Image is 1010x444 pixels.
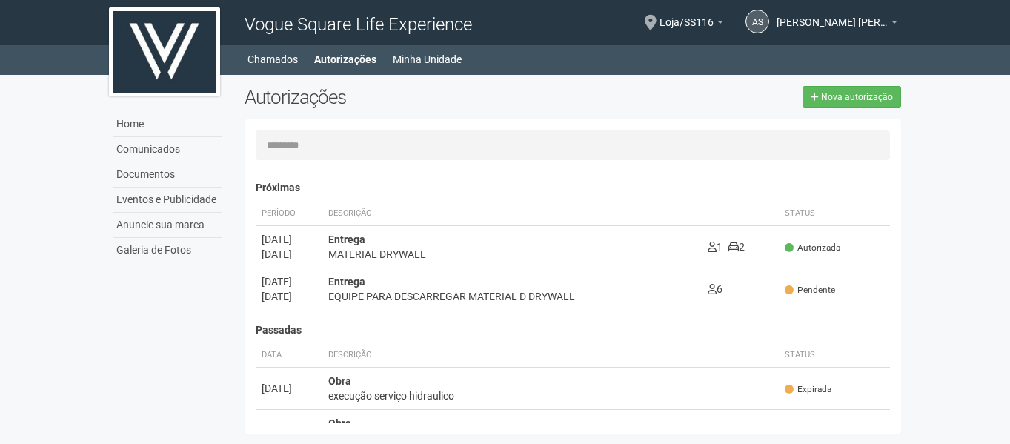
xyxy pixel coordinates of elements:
div: MATERIAL DRYWALL [328,247,696,262]
span: 6 [708,283,722,295]
div: [DATE] [262,289,316,304]
h2: Autorizações [245,86,562,108]
h4: Próximas [256,182,891,193]
div: [DATE] [262,232,316,247]
div: EQUIPE PARA DESCARREGAR MATERIAL D DRYWALL [328,289,696,304]
th: Período [256,202,322,226]
span: Pendente [785,284,835,296]
strong: Entrega [328,233,365,245]
a: Chamados [247,49,298,70]
strong: Obra [328,417,351,429]
a: Loja/SS116 [660,19,723,30]
span: 1 [708,241,722,253]
th: Data [256,343,322,368]
span: Autorizada [785,242,840,254]
img: logo.jpg [109,7,220,96]
span: Expirada [785,383,831,396]
div: [DATE] [262,274,316,289]
th: Status [779,202,890,226]
span: andre silva de castro [777,2,888,28]
span: Loja/SS116 [660,2,714,28]
a: Home [113,112,222,137]
span: Nova autorização [821,92,893,102]
a: Comunicados [113,137,222,162]
div: execução serviço hidraulico [328,388,774,403]
span: Vogue Square Life Experience [245,14,472,35]
th: Descrição [322,202,702,226]
strong: Obra [328,375,351,387]
a: Galeria de Fotos [113,238,222,262]
h4: Passadas [256,325,891,336]
span: 2 [728,241,745,253]
a: Eventos e Publicidade [113,188,222,213]
a: [PERSON_NAME] [PERSON_NAME] [777,19,897,30]
a: Minha Unidade [393,49,462,70]
th: Status [779,343,890,368]
div: [DATE] [262,381,316,396]
strong: Entrega [328,276,365,288]
th: Descrição [322,343,780,368]
div: [DATE] [262,247,316,262]
a: Autorizações [314,49,376,70]
a: Anuncie sua marca [113,213,222,238]
a: Documentos [113,162,222,188]
a: as [745,10,769,33]
a: Nova autorização [803,86,901,108]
